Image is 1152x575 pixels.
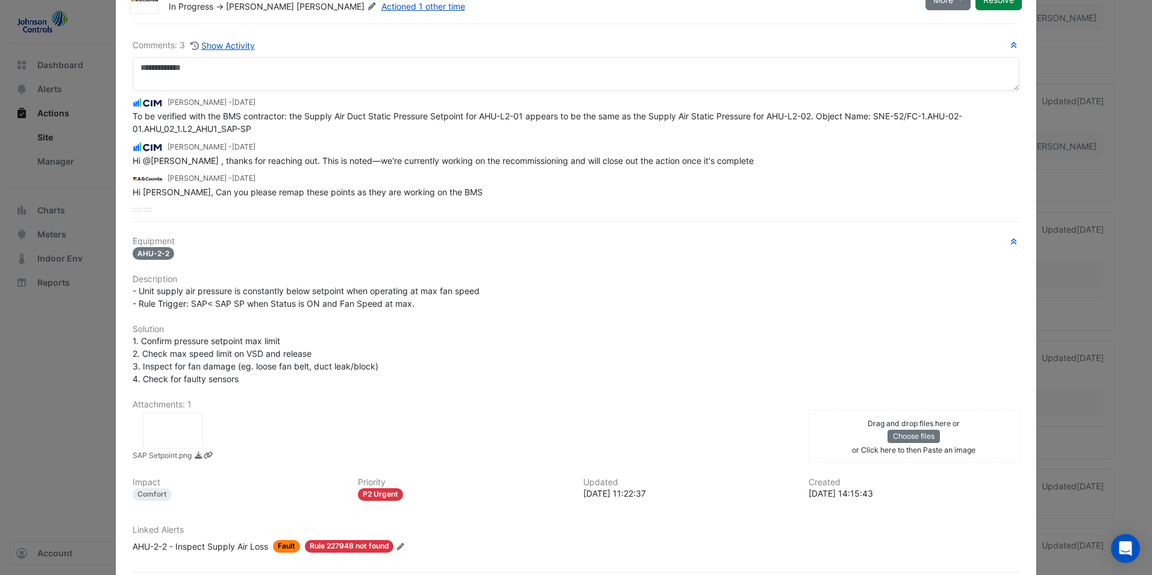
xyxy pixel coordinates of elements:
h6: Solution [133,324,1019,335]
div: [DATE] 11:22:37 [583,487,794,500]
h6: Impact [133,477,343,488]
h6: Description [133,274,1019,284]
span: [PERSON_NAME] [296,1,378,13]
span: - Unit supply air pressure is constantly below setpoint when operating at max fan speed - Rule Tr... [133,286,480,309]
span: Hi [PERSON_NAME], Can you please remap these points as they are working on the BMS [133,187,483,197]
span: In Progress [169,1,213,11]
span: 1. Confirm pressure setpoint max limit 2. Check max speed limit on VSD and release 3. Inspect for... [133,336,378,384]
div: P2 Urgent [358,488,403,501]
div: [DATE] 14:15:43 [809,487,1019,500]
span: AHU-2-2 [133,247,174,260]
button: Show Activity [190,39,255,52]
small: [PERSON_NAME] - [167,97,255,108]
span: To be verified with the BMS contractor: the Supply Air Duct Static Pressure Setpoint for AHU-L2-0... [133,111,962,134]
button: Choose files [887,430,940,443]
small: [PERSON_NAME] - [167,173,255,184]
div: Open Intercom Messenger [1111,534,1140,563]
span: 2025-06-27 11:22:37 [232,98,255,107]
img: CIM [133,140,163,154]
a: Actioned 1 other time [381,1,465,11]
small: [PERSON_NAME] - [167,142,255,152]
span: Rule 227948 not found [305,540,394,553]
h6: Priority [358,477,569,488]
span: -> [216,1,224,11]
span: Fault [273,540,300,553]
h6: Attachments: 1 [133,400,1019,410]
h6: Equipment [133,236,1019,247]
small: or Click here to then Paste an image [852,445,975,454]
img: CIM [133,96,163,110]
a: Download [194,450,203,463]
small: Drag and drop files here or [868,419,960,428]
h6: Updated [583,477,794,488]
h6: Created [809,477,1019,488]
img: AG Coombs [133,172,163,186]
div: Comfort [133,488,172,501]
fa-icon: Edit Linked Alerts [396,542,405,551]
span: [PERSON_NAME] [226,1,294,11]
h6: Linked Alerts [133,525,1019,535]
span: Hi @[PERSON_NAME] , thanks for reaching out. This is noted—we're currently working on the recommi... [133,156,754,166]
a: Copy link to clipboard [204,450,213,463]
div: AHU-2-2 - Inspect Supply Air Loss [133,540,268,553]
div: Comments: 3 [133,39,255,52]
div: SAP Setpoint.png [143,412,203,448]
small: SAP Setpoint.png [133,450,192,463]
span: 2025-04-08 14:15:43 [232,174,255,183]
span: 2025-04-10 13:53:04 [232,142,255,151]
